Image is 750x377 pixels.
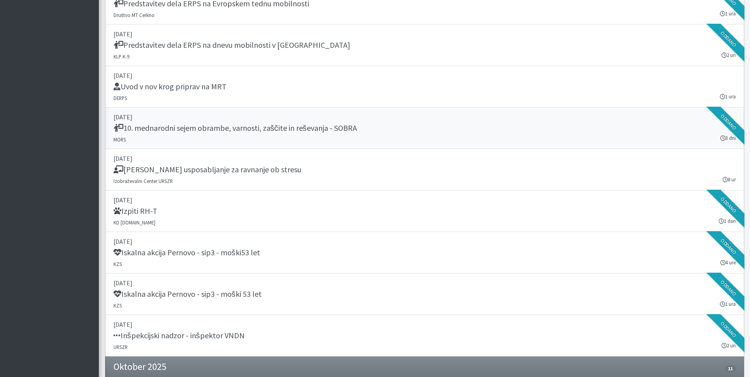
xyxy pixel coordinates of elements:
small: MORS [113,136,126,143]
h5: Uvod v nov krog priprav na MRT [113,82,227,91]
p: [DATE] [113,237,736,246]
h5: Iskalna akcija Pernovo - sip3 - moški53 let [113,248,260,257]
p: [DATE] [113,112,736,122]
h5: Iskalna akcija Pernovo - sip3 - moški 53 let [113,289,262,299]
h5: Inšpekcijski nadzor - inšpektor VNDN [113,331,245,340]
h5: 10. mednarodni sejem obrambe, varnosti, zaščite in reševanja - SOBRA [113,123,357,133]
small: DERPS [113,95,127,101]
p: [DATE] [113,29,736,39]
small: URSZR [113,344,128,350]
small: KLP K-9 [113,53,129,60]
small: KZS [113,261,122,267]
a: [DATE] Iskalna akcija Pernovo - sip3 - moški53 let KZS 4 ure Oddano [105,232,744,273]
span: 11 [725,365,735,372]
p: [DATE] [113,278,736,288]
h5: Izpiti RH-T [113,206,157,216]
small: 8 ur [723,176,736,183]
p: [DATE] [113,320,736,329]
a: [DATE] Inšpekcijski nadzor - inšpektor VNDN URSZR 2 uri Oddano [105,315,744,356]
p: [DATE] [113,195,736,205]
a: [DATE] Uvod v nov krog priprav na MRT DERPS 1 ura [105,66,744,107]
a: [DATE] [PERSON_NAME] usposabljanje za ravnanje ob stresu Izobraževalni Center URSZR 8 ur [105,149,744,190]
a: [DATE] Predstavitev dela ERPS na dnevu mobilnosti v [GEOGRAPHIC_DATA] KLP K-9 2 uri Oddano [105,25,744,66]
small: KZS [113,302,122,309]
a: [DATE] Iskalna akcija Pernovo - sip3 - moški 53 let KZS 1 ura Oddano [105,273,744,315]
small: 1 ura [720,93,736,100]
h5: [PERSON_NAME] usposabljanje za ravnanje ob stresu [113,165,301,174]
p: [DATE] [113,71,736,80]
a: [DATE] Izpiti RH-T KD [DOMAIN_NAME] 1 dan Oddano [105,190,744,232]
small: Društvo MT Cerkno [113,12,155,18]
h5: Predstavitev dela ERPS na dnevu mobilnosti v [GEOGRAPHIC_DATA] [113,40,350,50]
small: Izobraževalni Center URSZR [113,178,173,184]
a: [DATE] 10. mednarodni sejem obrambe, varnosti, zaščite in reševanja - SOBRA MORS 3 dni Oddano [105,107,744,149]
small: KD [DOMAIN_NAME] [113,219,155,226]
h4: Oktober 2025 [113,361,166,373]
p: [DATE] [113,154,736,163]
